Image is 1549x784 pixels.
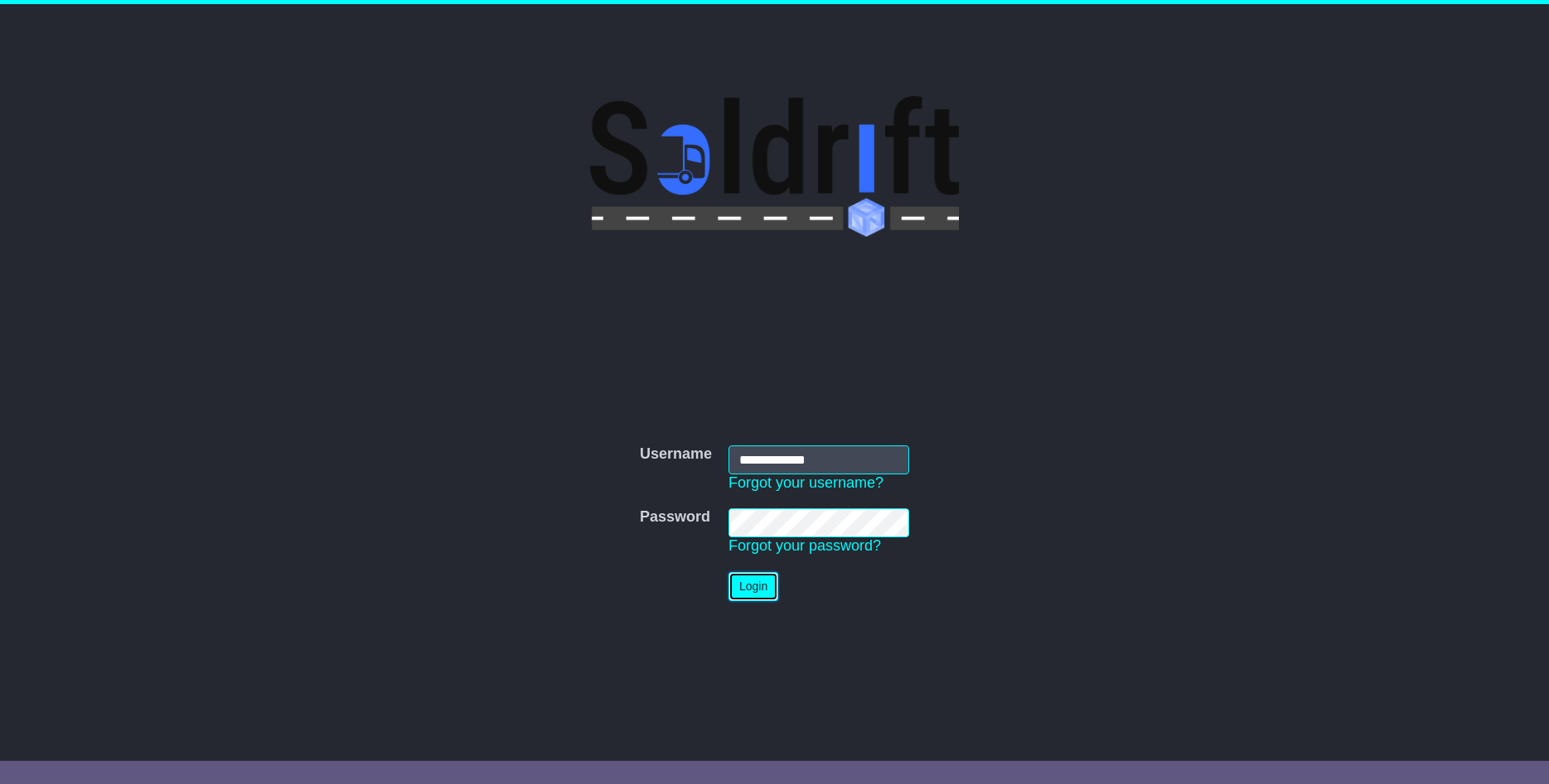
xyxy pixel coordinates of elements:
[729,572,778,601] button: Login
[640,445,712,464] label: Username
[729,474,883,491] a: Forgot your username?
[640,508,710,527] label: Password
[590,96,959,237] img: Soldrift Pty Ltd
[729,537,881,554] a: Forgot your password?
